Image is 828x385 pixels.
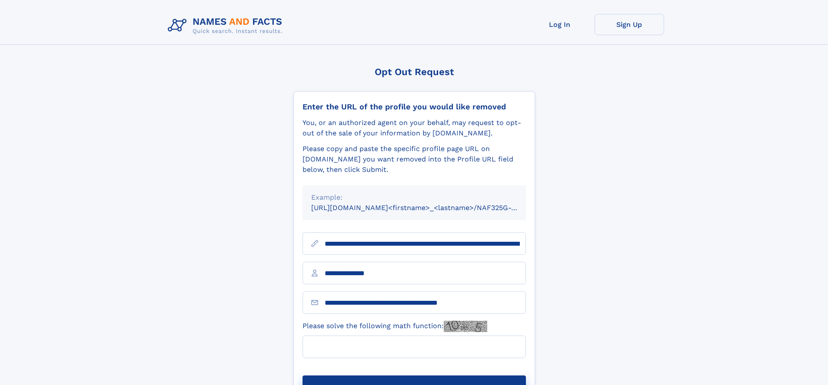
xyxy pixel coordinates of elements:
[303,118,526,138] div: You, or an authorized agent on your behalf, may request to opt-out of the sale of your informatio...
[525,14,595,35] a: Log In
[293,66,535,77] div: Opt Out Request
[311,204,542,212] small: [URL][DOMAIN_NAME]<firstname>_<lastname>/NAF325G-xxxxxxxx
[595,14,664,35] a: Sign Up
[303,321,487,332] label: Please solve the following math function:
[303,144,526,175] div: Please copy and paste the specific profile page URL on [DOMAIN_NAME] you want removed into the Pr...
[311,192,517,203] div: Example:
[303,102,526,112] div: Enter the URL of the profile you would like removed
[164,14,289,37] img: Logo Names and Facts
